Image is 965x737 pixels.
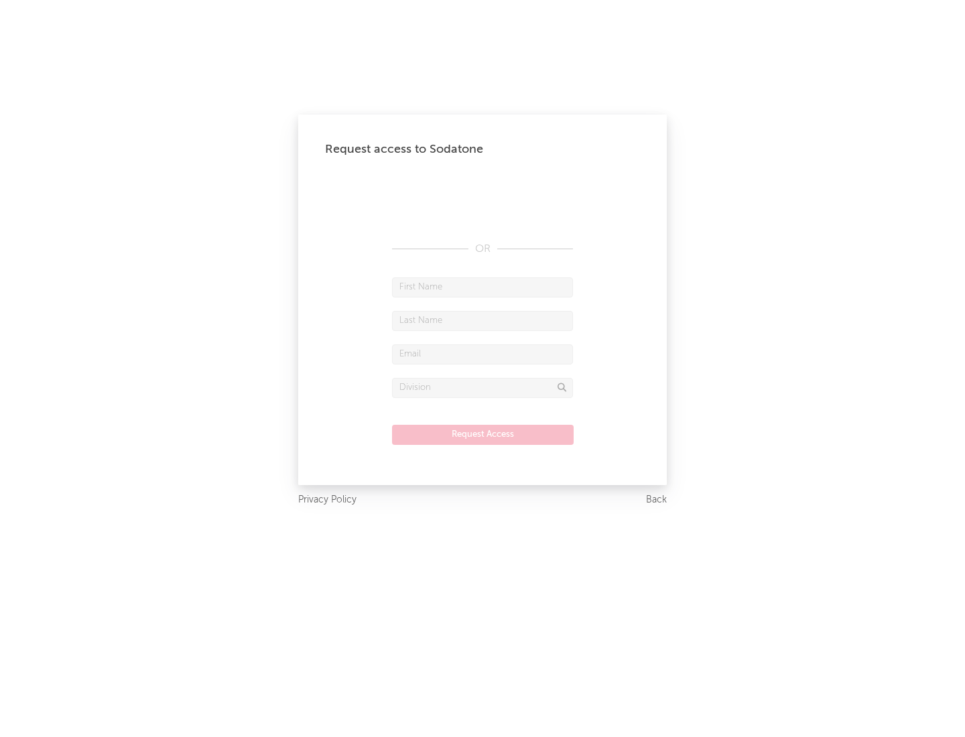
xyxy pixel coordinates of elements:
button: Request Access [392,425,574,445]
input: Last Name [392,311,573,331]
input: Email [392,344,573,364]
div: Request access to Sodatone [325,141,640,157]
input: Division [392,378,573,398]
a: Back [646,492,667,509]
div: OR [392,241,573,257]
input: First Name [392,277,573,297]
a: Privacy Policy [298,492,357,509]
